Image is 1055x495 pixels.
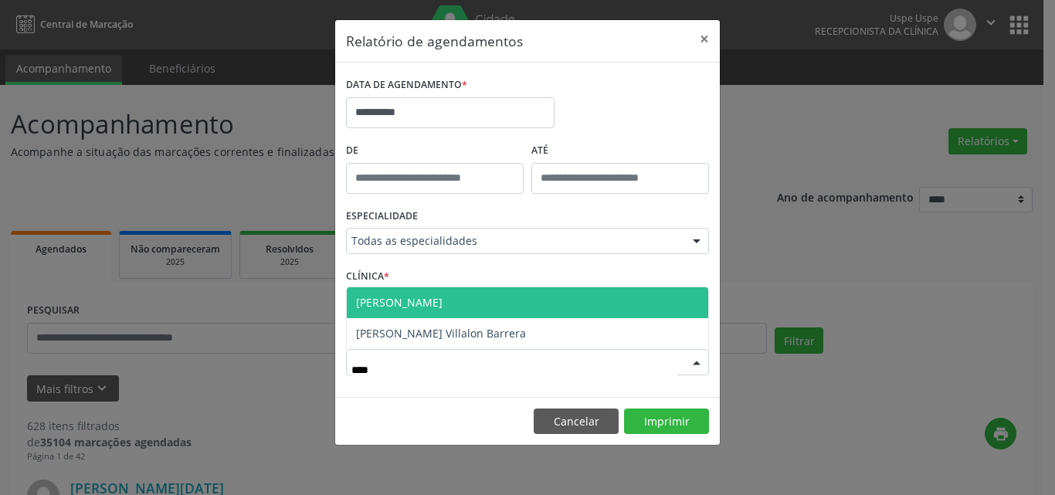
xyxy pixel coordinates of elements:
[356,326,526,341] span: [PERSON_NAME] Villalon Barrera
[689,20,720,58] button: Close
[624,409,709,435] button: Imprimir
[534,409,619,435] button: Cancelar
[351,233,677,249] span: Todas as especialidades
[346,205,418,229] label: ESPECIALIDADE
[346,31,523,51] h5: Relatório de agendamentos
[346,265,389,289] label: CLÍNICA
[531,139,709,163] label: ATÉ
[346,73,467,97] label: DATA DE AGENDAMENTO
[356,295,443,310] span: [PERSON_NAME]
[346,139,524,163] label: De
